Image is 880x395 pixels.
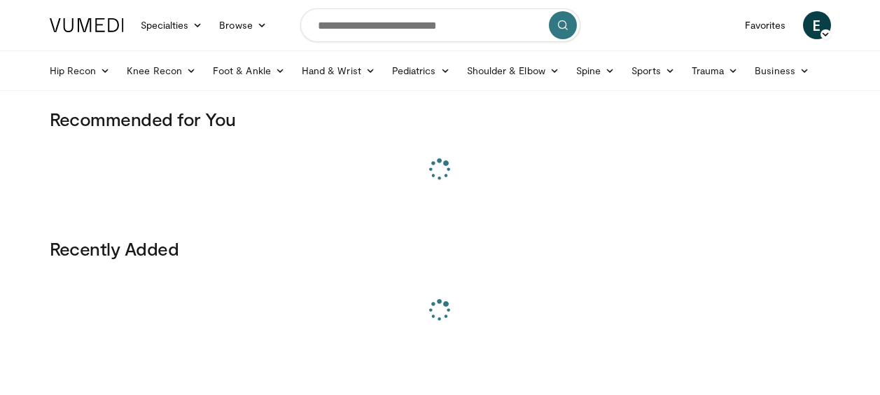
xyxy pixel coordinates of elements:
a: Spine [568,57,623,85]
h3: Recommended for You [50,108,831,130]
a: Pediatrics [384,57,459,85]
a: Hip Recon [41,57,119,85]
a: Shoulder & Elbow [459,57,568,85]
a: Hand & Wrist [293,57,384,85]
a: E [803,11,831,39]
a: Favorites [736,11,795,39]
a: Sports [623,57,683,85]
h3: Recently Added [50,237,831,260]
a: Foot & Ankle [204,57,293,85]
a: Business [746,57,818,85]
a: Browse [211,11,275,39]
img: VuMedi Logo [50,18,124,32]
a: Knee Recon [118,57,204,85]
input: Search topics, interventions [300,8,580,42]
a: Specialties [132,11,211,39]
a: Trauma [683,57,747,85]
